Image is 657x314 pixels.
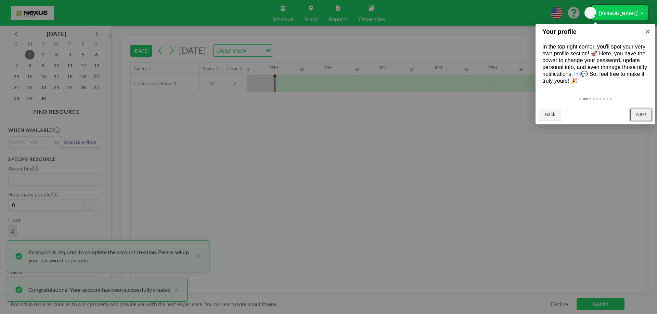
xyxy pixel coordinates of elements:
[542,27,638,37] h1: Your profile
[588,10,594,16] span: YB
[539,109,561,121] a: Back
[536,37,655,91] div: In the top right corner, you'll spot your very own profile section! 🚀 Here, you have the power to...
[640,24,655,39] a: ×
[630,109,652,121] a: Next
